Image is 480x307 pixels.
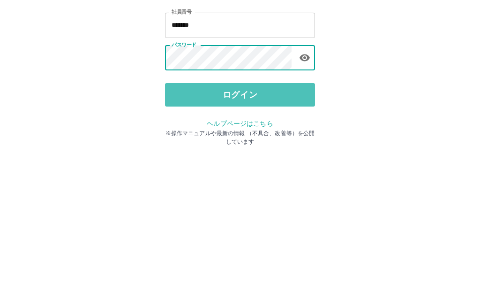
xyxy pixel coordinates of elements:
label: 社員番号 [172,88,191,95]
label: パスワード [172,121,196,128]
button: ログイン [165,162,315,186]
p: ※操作マニュアルや最新の情報 （不具合、改善等）を公開しています [165,208,315,225]
h2: ログイン [210,59,271,77]
a: ヘルプページはこちら [207,199,273,207]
